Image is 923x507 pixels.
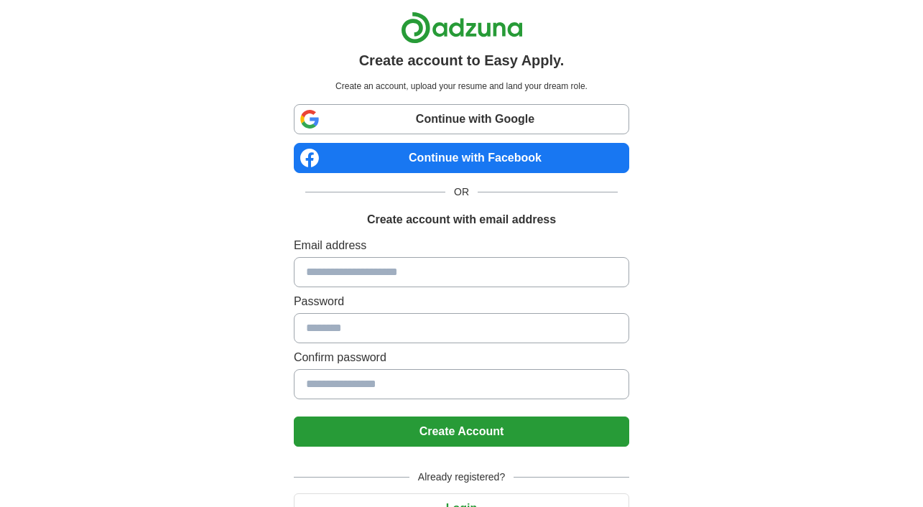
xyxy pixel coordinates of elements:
p: Create an account, upload your resume and land your dream role. [297,80,626,93]
button: Create Account [294,417,629,447]
label: Confirm password [294,349,629,366]
a: Continue with Facebook [294,143,629,173]
span: OR [445,185,478,200]
img: Adzuna logo [401,11,523,44]
label: Email address [294,237,629,254]
h1: Create account with email address [367,211,556,228]
label: Password [294,293,629,310]
h1: Create account to Easy Apply. [359,50,565,71]
span: Already registered? [409,470,514,485]
a: Continue with Google [294,104,629,134]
